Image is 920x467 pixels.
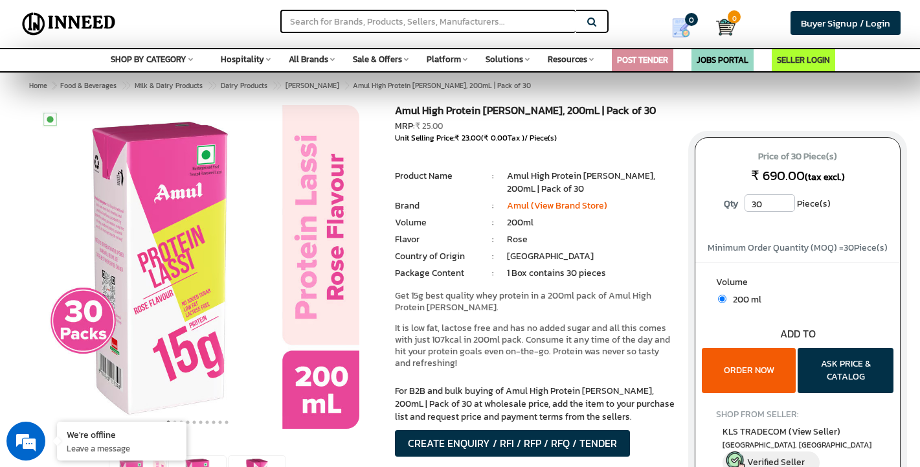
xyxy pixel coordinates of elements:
span: > [121,78,128,93]
h1: Amul High Protein [PERSON_NAME], 200mL | Pack of 30 [395,105,676,120]
span: Food & Beverages [60,80,117,91]
span: 0 [728,10,741,23]
span: > [272,78,278,93]
li: Flavor [395,233,479,246]
a: Home [27,78,50,93]
span: Platform [427,53,461,65]
a: POST TENDER [617,54,668,66]
span: Price of 30 Piece(s) [708,146,888,167]
button: CREATE ENQUIRY / RFI / RFP / RFQ / TENDER [395,430,630,457]
a: Amul (View Brand Store) [507,199,607,212]
span: East Delhi [723,440,873,451]
li: : [479,170,507,183]
li: 1 Box contains 30 pieces [507,267,675,280]
li: : [479,216,507,229]
span: Piece(s) [797,194,831,214]
span: Minimum Order Quantity (MOQ) = Piece(s) [708,241,888,255]
span: Solutions [486,53,523,65]
button: 5 [191,416,197,429]
img: Amul High Protein Rose Lassi, 200mL [36,105,359,429]
a: Food & Beverages [58,78,119,93]
div: Unit Selling Price: ( Tax ) [395,133,676,144]
p: It is low fat, lactose free and has no added sugar and all this comes with just 107kcal in 200ml ... [395,323,676,369]
li: Volume [395,216,479,229]
span: (tax excl.) [805,170,845,184]
span: Milk & Dairy Products [135,80,203,91]
button: 10 [223,416,230,429]
a: Cart 0 [716,13,725,41]
span: SHOP BY CATEGORY [111,53,186,65]
button: 7 [204,416,210,429]
div: MRP: [395,120,676,133]
button: 1 [165,416,172,429]
a: JOBS PORTAL [697,54,748,66]
li: Package Content [395,267,479,280]
span: 200 ml [726,293,761,306]
span: Sale & Offers [353,53,402,65]
li: Brand [395,199,479,212]
a: Milk & Dairy Products [132,78,205,93]
span: [PERSON_NAME] [286,80,339,91]
a: Buyer Signup / Login [791,11,901,35]
div: ADD TO [695,326,900,341]
li: [GEOGRAPHIC_DATA] [507,250,675,263]
li: 200ml [507,216,675,229]
a: Dairy Products [218,78,270,93]
li: : [479,199,507,212]
img: Cart [716,17,735,37]
span: 30 [844,241,854,255]
img: Inneed.Market [17,8,120,40]
label: Volume [716,276,880,292]
li: Rose [507,233,675,246]
span: > [207,78,214,93]
button: 9 [217,416,223,429]
li: : [479,250,507,263]
span: Hospitality [221,53,264,65]
li: : [479,233,507,246]
span: > [52,80,56,91]
button: 4 [185,416,191,429]
img: Show My Quotes [671,18,691,38]
h4: SHOP FROM SELLER: [716,409,880,419]
button: 6 [197,416,204,429]
div: We're offline [67,428,177,440]
label: Qty [717,194,745,214]
span: / Piece(s) [524,132,557,144]
p: Get 15g best quality whey protein in a 200ml pack of Amul High Protein [PERSON_NAME]. [395,290,676,313]
span: 0 [685,13,698,26]
span: Dairy Products [221,80,267,91]
span: Amul High Protein [PERSON_NAME], 200mL | Pack of 30 [58,80,531,91]
span: ₹ 690.00 [751,166,805,185]
button: ASK PRICE & CATALOG [798,348,893,393]
span: > [344,78,350,93]
li: Amul High Protein [PERSON_NAME], 200mL | Pack of 30 [507,170,675,196]
button: ORDER NOW [702,348,796,393]
a: my Quotes 0 [656,13,715,43]
a: SELLER LOGIN [777,54,830,66]
a: [PERSON_NAME] [283,78,342,93]
span: All Brands [289,53,328,65]
p: For B2B and bulk buying of Amul High Protein [PERSON_NAME], 200mL | Pack of 30 at wholesale price... [395,385,676,424]
span: ₹ 0.00 [484,132,508,144]
li: Country of Origin [395,250,479,263]
span: Resources [548,53,587,65]
span: ₹ 23.00 [454,132,481,144]
span: Buyer Signup / Login [801,16,890,30]
span: ₹ 25.00 [415,120,443,132]
li: Product Name [395,170,479,183]
input: Search for Brands, Products, Sellers, Manufacturers... [280,10,576,33]
button: 8 [210,416,217,429]
button: 2 [172,416,178,429]
p: Leave a message [67,442,177,454]
li: : [479,267,507,280]
span: KLS TRADECOM [723,425,840,439]
button: 3 [178,416,185,429]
